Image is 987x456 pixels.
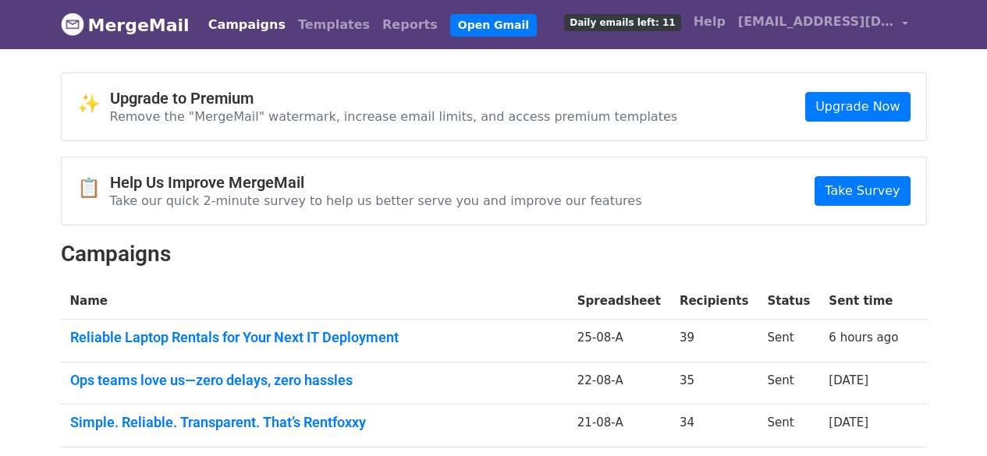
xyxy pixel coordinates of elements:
[568,405,670,447] td: 21-08-A
[670,405,758,447] td: 34
[61,12,84,36] img: MergeMail logo
[110,193,642,209] p: Take our quick 2-minute survey to help us better serve you and improve our features
[670,283,758,320] th: Recipients
[77,177,110,200] span: 📋
[70,372,559,389] a: Ops teams love us—zero delays, zero hassles
[805,92,910,122] a: Upgrade Now
[292,9,376,41] a: Templates
[61,283,568,320] th: Name
[568,283,670,320] th: Spreadsheet
[758,320,819,362] td: Sent
[568,320,670,362] td: 25-08-A
[450,14,537,37] a: Open Gmail
[61,9,190,41] a: MergeMail
[670,320,758,362] td: 39
[110,173,642,192] h4: Help Us Improve MergeMail
[568,362,670,405] td: 22-08-A
[376,9,444,41] a: Reports
[687,6,732,37] a: Help
[77,93,110,115] span: ✨
[829,373,868,387] a: [DATE]
[70,414,559,431] a: Simple. Reliable. Transparent. That’s Rentfoxxy
[70,329,559,346] a: Reliable Laptop Rentals for Your Next IT Deployment
[202,9,292,41] a: Campaigns
[670,362,758,405] td: 35
[758,362,819,405] td: Sent
[110,108,678,125] p: Remove the "MergeMail" watermark, increase email limits, and access premium templates
[909,381,987,456] iframe: Chat Widget
[738,12,894,31] span: [EMAIL_ADDRESS][DOMAIN_NAME]
[819,283,907,320] th: Sent time
[564,14,680,31] span: Daily emails left: 11
[558,6,687,37] a: Daily emails left: 11
[758,405,819,447] td: Sent
[110,89,678,108] h4: Upgrade to Premium
[61,241,927,267] h2: Campaigns
[758,283,819,320] th: Status
[815,176,910,206] a: Take Survey
[829,331,898,345] a: 6 hours ago
[829,415,868,429] a: [DATE]
[732,6,914,43] a: [EMAIL_ADDRESS][DOMAIN_NAME]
